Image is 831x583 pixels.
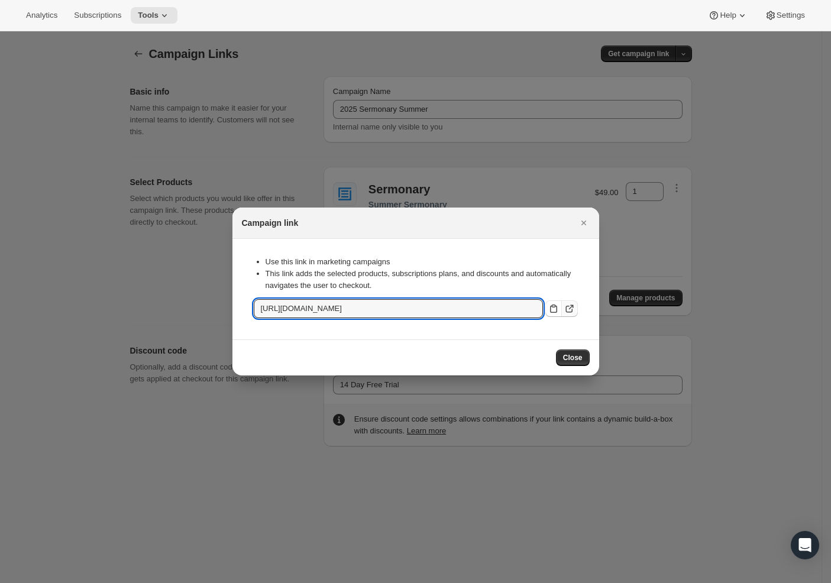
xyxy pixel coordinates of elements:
[701,7,755,24] button: Help
[266,256,578,268] li: Use this link in marketing campaigns
[242,217,299,229] h2: Campaign link
[575,215,592,231] button: Close
[720,11,736,20] span: Help
[26,11,57,20] span: Analytics
[556,349,590,366] button: Close
[758,7,812,24] button: Settings
[777,11,805,20] span: Settings
[19,7,64,24] button: Analytics
[791,531,819,559] div: Open Intercom Messenger
[138,11,159,20] span: Tools
[563,353,583,362] span: Close
[266,268,578,291] li: This link adds the selected products, subscriptions plans, and discounts and automatically naviga...
[131,7,177,24] button: Tools
[74,11,121,20] span: Subscriptions
[67,7,128,24] button: Subscriptions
